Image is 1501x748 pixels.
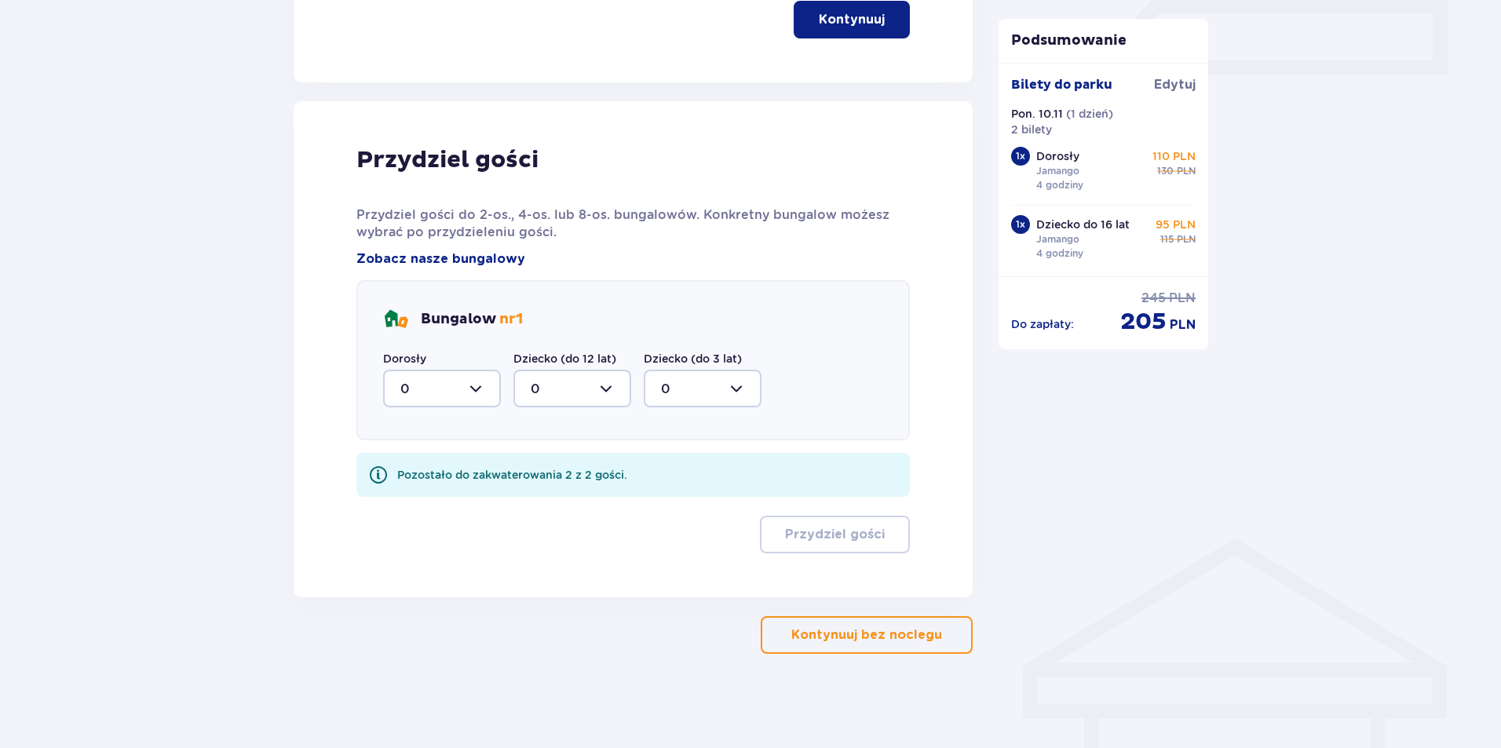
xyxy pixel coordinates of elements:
p: Dziecko do 16 lat [1036,217,1130,232]
p: 4 godziny [1036,246,1083,261]
p: Pon. 10.11 [1011,106,1063,122]
span: PLN [1169,290,1196,307]
img: bungalows Icon [383,307,408,332]
button: Przydziel gości [760,516,910,553]
label: Dorosły [383,351,426,367]
div: 1 x [1011,147,1030,166]
p: Bungalow [421,310,523,329]
p: Kontynuuj bez noclegu [791,626,942,644]
button: Kontynuuj bez noclegu [761,616,973,654]
p: Podsumowanie [999,31,1209,50]
span: PLN [1170,316,1196,334]
span: nr 1 [499,310,523,328]
p: Do zapłaty : [1011,316,1074,332]
p: Bilety do parku [1011,76,1112,93]
span: 245 [1141,290,1166,307]
a: Zobacz nasze bungalowy [356,250,525,268]
span: 130 [1157,164,1174,178]
div: 1 x [1011,215,1030,234]
span: PLN [1177,164,1196,178]
p: ( 1 dzień ) [1066,106,1113,122]
p: 110 PLN [1152,148,1196,164]
button: Kontynuuj [794,1,910,38]
p: 95 PLN [1156,217,1196,232]
p: Przydziel gości do 2-os., 4-os. lub 8-os. bungalowów. Konkretny bungalow możesz wybrać po przydzi... [356,206,910,241]
span: PLN [1177,232,1196,246]
p: 4 godziny [1036,178,1083,192]
p: Jamango [1036,232,1079,246]
p: Jamango [1036,164,1079,178]
p: 2 bilety [1011,122,1052,137]
label: Dziecko (do 12 lat) [513,351,616,367]
span: Edytuj [1154,76,1196,93]
p: Dorosły [1036,148,1079,164]
label: Dziecko (do 3 lat) [644,351,742,367]
p: Kontynuuj [819,11,885,28]
span: 205 [1120,307,1167,337]
p: Przydziel gości [785,526,885,543]
span: 115 [1160,232,1174,246]
p: Przydziel gości [356,145,539,175]
div: Pozostało do zakwaterowania 2 z 2 gości. [397,467,627,483]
